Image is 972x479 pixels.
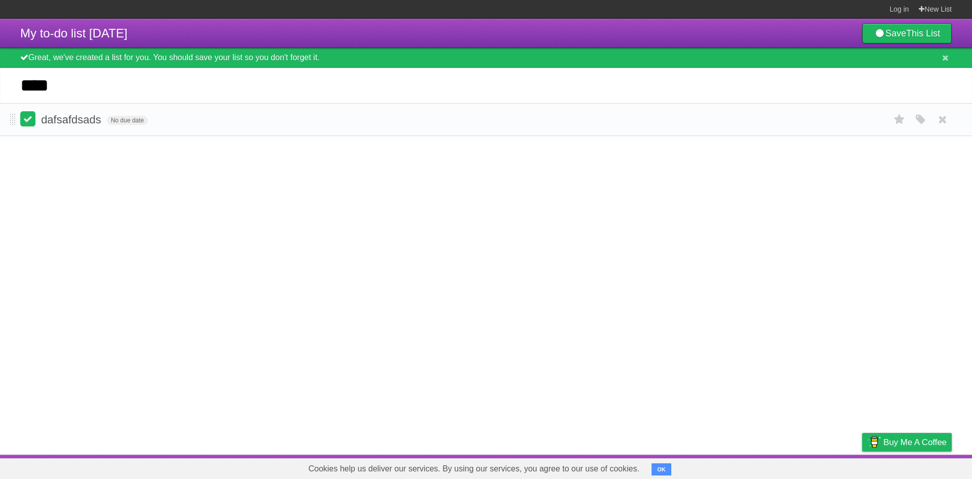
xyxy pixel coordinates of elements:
[849,457,875,476] a: Privacy
[890,111,909,128] label: Star task
[906,28,940,38] b: This List
[652,463,671,475] button: OK
[107,116,148,125] span: No due date
[761,457,802,476] a: Developers
[815,457,837,476] a: Terms
[862,433,952,452] a: Buy me a coffee
[888,457,952,476] a: Suggest a feature
[883,433,947,451] span: Buy me a coffee
[41,113,104,126] span: dafsafdsads
[727,457,749,476] a: About
[298,459,650,479] span: Cookies help us deliver our services. By using our services, you agree to our use of cookies.
[862,23,952,43] a: SaveThis List
[867,433,881,451] img: Buy me a coffee
[20,111,35,126] label: Done
[20,26,128,40] span: My to-do list [DATE]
